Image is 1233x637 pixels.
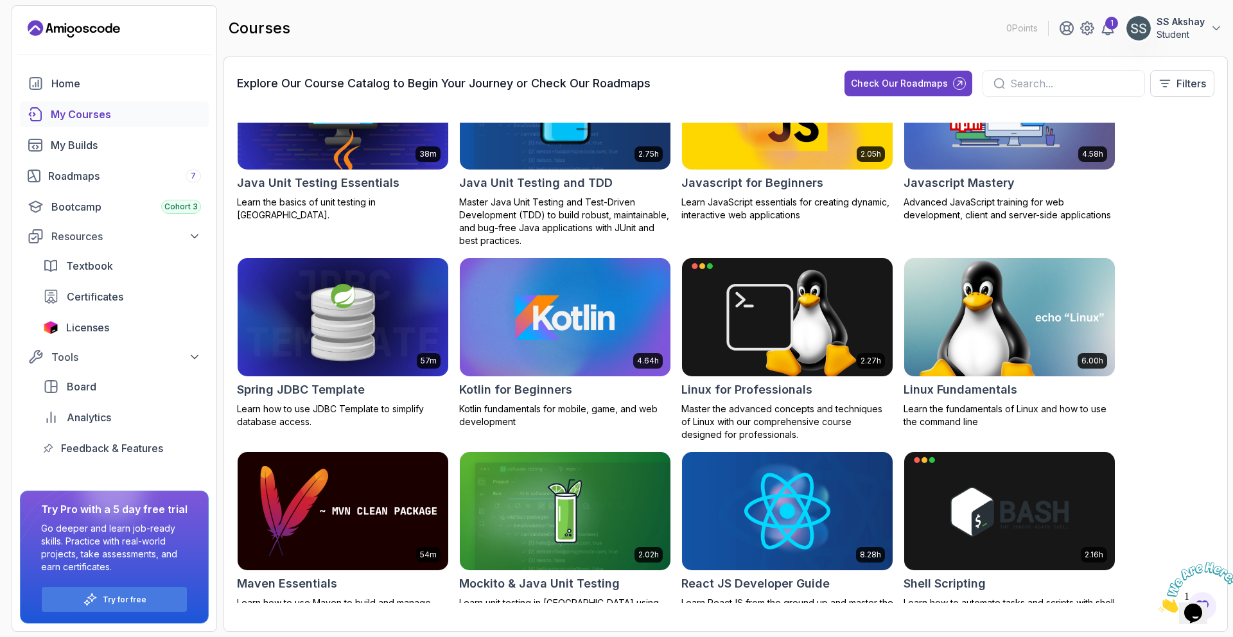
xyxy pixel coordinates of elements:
span: Certificates [67,289,123,304]
button: Filters [1150,70,1214,97]
p: Master the advanced concepts and techniques of Linux with our comprehensive course designed for p... [681,403,893,441]
a: home [20,71,209,96]
a: Linux for Professionals card2.27hLinux for ProfessionalsMaster the advanced concepts and techniqu... [681,257,893,441]
p: Learn how to automate tasks and scripts with shell scripting. [904,597,1115,622]
h2: Spring JDBC Template [237,381,365,399]
a: feedback [35,435,209,461]
h2: Kotlin for Beginners [459,381,572,399]
a: Kotlin for Beginners card4.64hKotlin for BeginnersKotlin fundamentals for mobile, game, and web d... [459,257,671,428]
p: Go deeper and learn job-ready skills. Practice with real-world projects, take assessments, and ea... [41,522,188,573]
img: Mockito & Java Unit Testing card [460,452,670,570]
a: certificates [35,284,209,310]
a: textbook [35,253,209,279]
p: 2.27h [861,356,881,366]
div: My Courses [51,107,201,122]
h2: Java Unit Testing Essentials [237,174,399,192]
div: My Builds [51,137,201,153]
p: Learn how to use JDBC Template to simplify database access. [237,403,449,428]
div: 1 [1105,17,1118,30]
p: 0 Points [1006,22,1038,35]
a: roadmaps [20,163,209,189]
a: Landing page [28,19,120,39]
a: bootcamp [20,194,209,220]
p: Learn how to use Maven to build and manage your Java projects [237,597,449,622]
img: Spring JDBC Template card [238,258,448,376]
div: Bootcamp [51,199,201,214]
img: Shell Scripting card [904,452,1115,570]
a: React JS Developer Guide card8.28hReact JS Developer GuideLearn ReactJS from the ground up and ma... [681,451,893,622]
div: Roadmaps [48,168,201,184]
p: Learn the basics of unit testing in [GEOGRAPHIC_DATA]. [237,196,449,222]
p: 38m [419,149,437,159]
span: 7 [191,171,196,181]
span: Board [67,379,96,394]
a: licenses [35,315,209,340]
h2: Java Unit Testing and TDD [459,174,613,192]
a: Linux Fundamentals card6.00hLinux FundamentalsLearn the fundamentals of Linux and how to use the ... [904,257,1115,428]
p: 2.02h [638,550,659,560]
h2: Javascript Mastery [904,174,1015,192]
a: Javascript for Beginners card2.05hJavascript for BeginnersLearn JavaScript essentials for creatin... [681,51,893,222]
span: Cohort 3 [164,202,198,212]
div: Home [51,76,201,91]
img: Maven Essentials card [238,452,448,570]
img: Kotlin for Beginners card [460,258,670,376]
img: Linux for Professionals card [682,258,893,376]
h2: Maven Essentials [237,575,337,593]
a: Java Unit Testing and TDD card2.75hJava Unit Testing and TDDMaster Java Unit Testing and Test-Dri... [459,51,671,248]
p: 2.05h [861,149,881,159]
a: Shell Scripting card2.16hShell ScriptingLearn how to automate tasks and scripts with shell script... [904,451,1115,622]
span: Licenses [66,320,109,335]
p: Student [1157,28,1205,41]
h2: React JS Developer Guide [681,575,830,593]
a: Javascript Mastery card4.58hJavascript MasteryAdvanced JavaScript training for web development, c... [904,51,1115,222]
h2: Javascript for Beginners [681,174,823,192]
p: 4.64h [637,356,659,366]
img: Chat attention grabber [5,5,85,56]
h2: Linux Fundamentals [904,381,1017,399]
p: Learn ReactJS from the ground up and master the skills needed to build dynamic web applications. [681,597,893,622]
p: Learn the fundamentals of Linux and how to use the command line [904,403,1115,428]
div: Check Our Roadmaps [851,77,948,90]
button: user profile imageSS AkshayStudent [1126,15,1223,41]
h2: Mockito & Java Unit Testing [459,575,620,593]
a: Spring JDBC Template card57mSpring JDBC TemplateLearn how to use JDBC Template to simplify databa... [237,257,449,428]
input: Search... [1010,76,1134,91]
a: builds [20,132,209,158]
button: Tools [20,345,209,369]
div: Tools [51,349,201,365]
p: 2.16h [1085,550,1103,560]
iframe: chat widget [1153,557,1233,618]
a: Java Unit Testing Essentials card38mJava Unit Testing EssentialsLearn the basics of unit testing ... [237,51,449,222]
span: Feedback & Features [61,441,163,456]
p: Learn JavaScript essentials for creating dynamic, interactive web applications [681,196,893,222]
p: 57m [421,356,437,366]
button: Resources [20,225,209,248]
h2: courses [229,18,290,39]
button: Try for free [41,586,188,613]
span: 1 [5,5,10,16]
img: user profile image [1126,16,1151,40]
p: Filters [1176,76,1206,91]
p: 54m [420,550,437,560]
button: Check Our Roadmaps [844,71,972,96]
h2: Shell Scripting [904,575,986,593]
p: SS Akshay [1157,15,1205,28]
p: 6.00h [1081,356,1103,366]
a: courses [20,101,209,127]
img: React JS Developer Guide card [682,452,893,570]
p: 8.28h [860,550,881,560]
a: Try for free [103,595,146,605]
img: jetbrains icon [43,321,58,334]
a: analytics [35,405,209,430]
p: 4.58h [1082,149,1103,159]
div: Resources [51,229,201,244]
p: Kotlin fundamentals for mobile, game, and web development [459,403,671,428]
a: Maven Essentials card54mMaven EssentialsLearn how to use Maven to build and manage your Java proj... [237,451,449,622]
h2: Linux for Professionals [681,381,812,399]
img: Linux Fundamentals card [899,256,1120,380]
span: Textbook [66,258,113,274]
